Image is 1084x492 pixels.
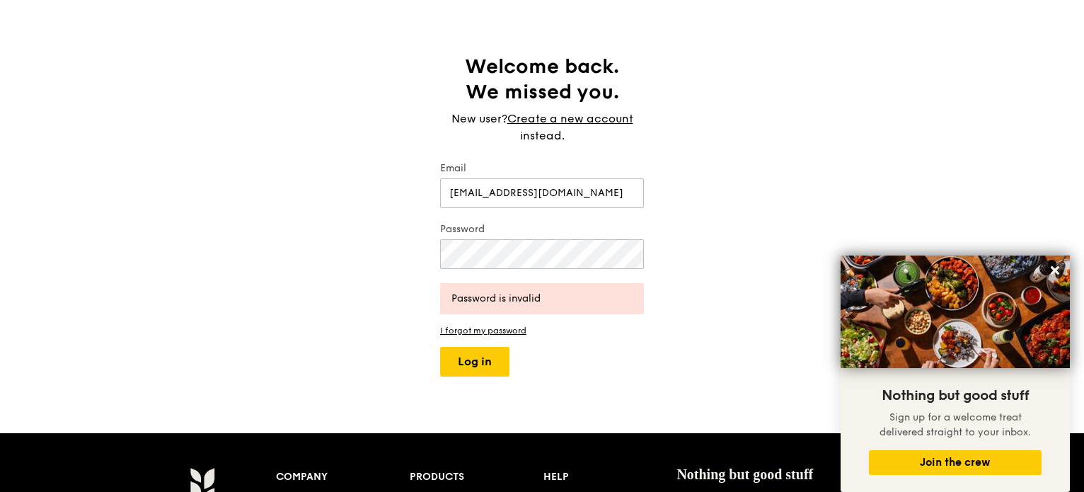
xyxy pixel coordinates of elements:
[1044,259,1066,282] button: Close
[451,112,507,125] span: New user?
[451,292,633,306] div: Password is invalid
[543,467,677,487] div: Help
[440,347,509,377] button: Log in
[676,467,813,482] span: Nothing but good stuff
[440,161,644,176] label: Email
[880,411,1031,438] span: Sign up for a welcome treat delivered straight to your inbox.
[440,222,644,236] label: Password
[869,450,1042,475] button: Join the crew
[520,129,565,142] span: instead.
[507,110,633,127] a: Create a new account
[276,467,410,487] div: Company
[440,54,644,105] h1: Welcome back. We missed you.
[882,387,1029,404] span: Nothing but good stuff
[440,326,644,336] a: I forgot my password
[410,467,543,487] div: Products
[841,256,1070,368] img: DSC07876-Edit02-Large.jpeg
